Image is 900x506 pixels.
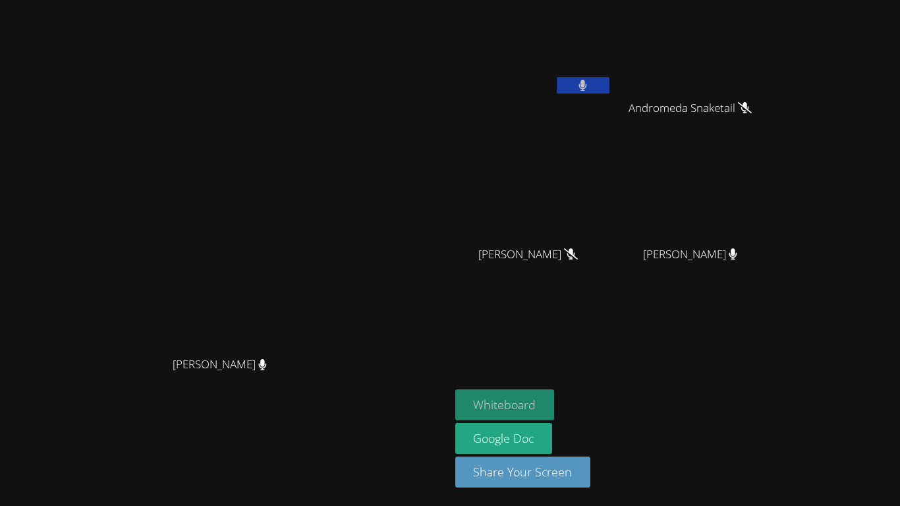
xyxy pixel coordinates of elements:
[173,355,267,374] span: [PERSON_NAME]
[455,423,553,454] a: Google Doc
[478,245,578,264] span: [PERSON_NAME]
[643,245,737,264] span: [PERSON_NAME]
[455,457,591,488] button: Share Your Screen
[629,99,752,118] span: Andromeda Snaketail
[455,389,555,420] button: Whiteboard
